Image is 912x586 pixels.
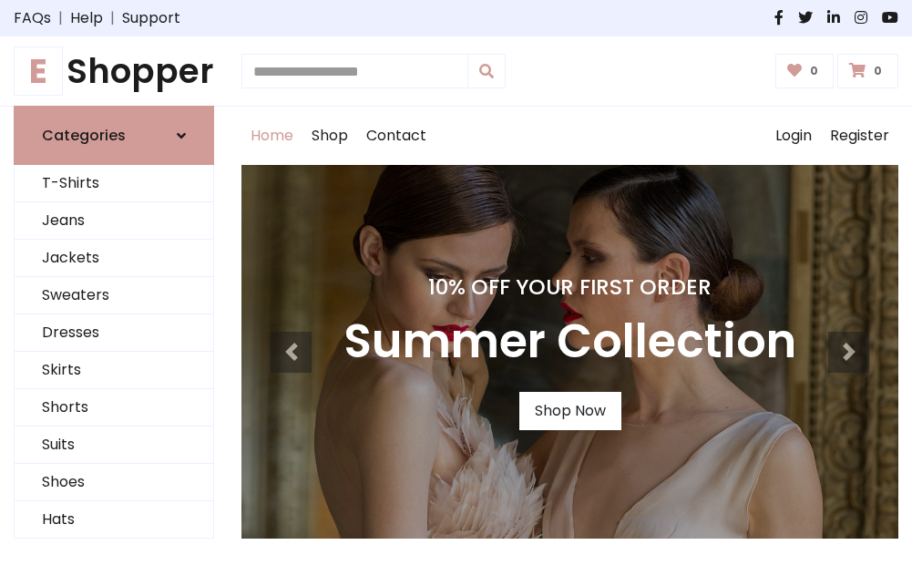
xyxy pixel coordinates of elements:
a: Home [241,107,302,165]
span: | [51,7,70,29]
a: Login [766,107,821,165]
a: Sweaters [15,277,213,314]
a: Jeans [15,202,213,240]
a: Shorts [15,389,213,427]
span: | [103,7,122,29]
a: Suits [15,427,213,464]
a: Shop Now [519,392,621,430]
a: Register [821,107,898,165]
h1: Shopper [14,51,214,91]
a: Shoes [15,464,213,501]
a: Shop [302,107,357,165]
span: E [14,46,63,96]
a: Jackets [15,240,213,277]
a: T-Shirts [15,165,213,202]
a: FAQs [14,7,51,29]
a: Skirts [15,352,213,389]
a: Dresses [15,314,213,352]
a: 0 [837,54,898,88]
h3: Summer Collection [343,314,796,370]
a: Help [70,7,103,29]
a: Support [122,7,180,29]
a: Contact [357,107,436,165]
span: 0 [805,63,823,79]
a: 0 [775,54,835,88]
h4: 10% Off Your First Order [343,274,796,300]
a: Categories [14,106,214,165]
a: Hats [15,501,213,539]
a: EShopper [14,51,214,91]
h6: Categories [42,127,126,144]
span: 0 [869,63,886,79]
